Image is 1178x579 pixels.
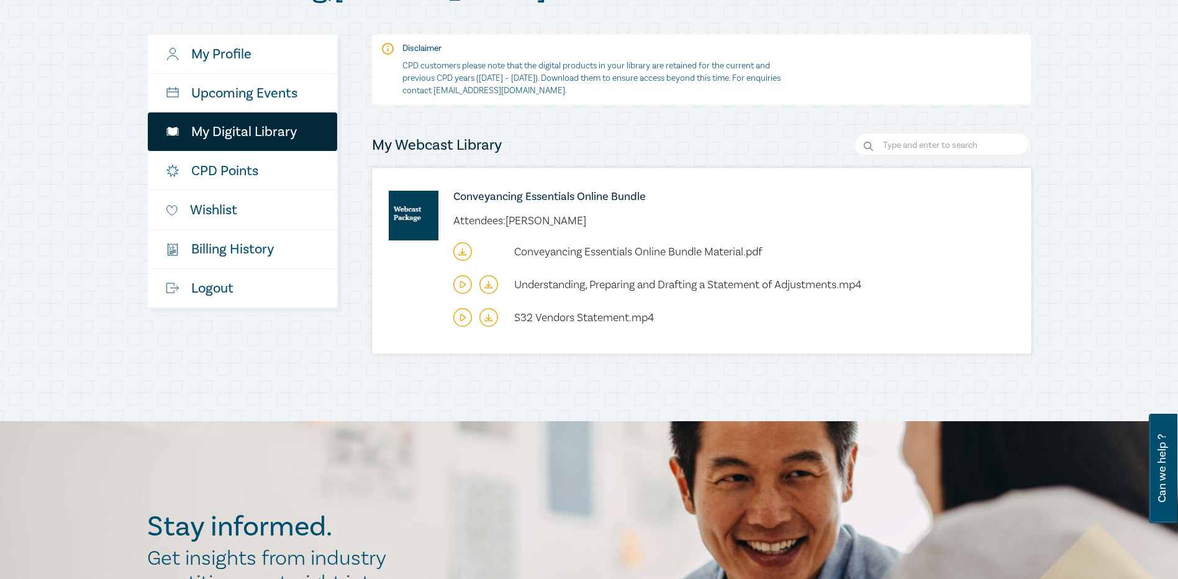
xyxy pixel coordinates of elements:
[453,191,956,203] a: Conveyancing Essentials Online Bundle
[147,511,440,543] h2: Stay informed.
[453,216,586,226] li: Attendees: [PERSON_NAME]
[148,112,337,151] a: My Digital Library
[514,312,654,323] a: S32 Vendors Statement.mp4
[402,60,784,97] p: CPD customers please note that the digital products in your library are retained for the current ...
[148,269,337,308] a: Logout
[148,35,337,73] a: My Profile
[372,135,502,155] h4: My Webcast Library
[402,43,442,54] strong: Disclaimer
[514,311,654,325] span: S32 Vendors Statement.mp4
[1156,421,1168,516] span: Can we help ?
[854,133,1031,158] input: Search
[148,74,337,112] a: Upcoming Events
[169,245,171,251] tspan: $
[148,152,337,190] a: CPD Points
[433,85,565,96] a: [EMAIL_ADDRESS][DOMAIN_NAME]
[514,245,762,259] span: Conveyancing Essentials Online Bundle Material.pdf
[514,278,861,292] span: Understanding, Preparing and Drafting a Statement of Adjustments.mp4
[514,280,861,290] a: Understanding, Preparing and Drafting a Statement of Adjustments.mp4
[389,191,438,240] img: online-intensive-(to-download)
[148,230,337,268] a: $Billing History
[148,191,337,229] a: Wishlist
[514,247,762,257] a: Conveyancing Essentials Online Bundle Material.pdf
